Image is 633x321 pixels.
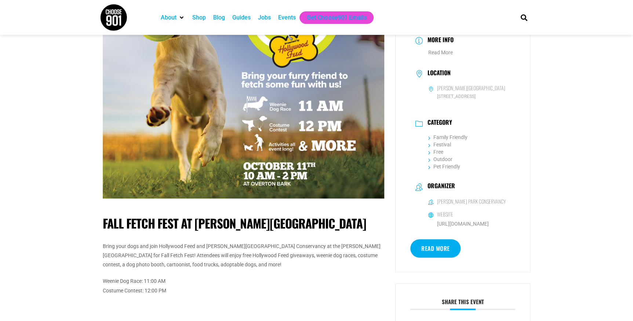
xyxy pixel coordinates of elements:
[410,239,461,258] a: Read More
[428,93,510,100] span: [STREET_ADDRESS]
[518,11,530,23] div: Search
[232,13,251,22] a: Guides
[428,149,443,155] a: Free
[258,13,271,22] a: Jobs
[424,182,455,191] h3: Organizer
[437,211,453,218] h6: Website
[428,142,451,147] a: Festival
[307,13,366,22] a: Get Choose901 Emails
[437,221,489,227] a: [URL][DOMAIN_NAME]
[437,85,505,91] h6: [PERSON_NAME][GEOGRAPHIC_DATA]
[213,13,225,22] a: Blog
[278,13,296,22] a: Events
[424,69,451,78] h3: Location
[428,156,452,162] a: Outdoor
[192,13,206,22] a: Shop
[410,298,516,310] h3: Share this event
[424,119,452,128] h3: Category
[103,216,384,231] h1: Fall Fetch Fest at [PERSON_NAME][GEOGRAPHIC_DATA]
[103,277,384,295] p: Weenie Dog Race: 11:00 AM Costume Contest: 12:00 PM
[157,11,189,24] div: About
[157,11,508,24] nav: Main nav
[428,50,453,55] a: Read More
[161,13,177,22] a: About
[424,35,454,46] h3: More Info
[103,242,384,270] p: Bring your dogs and join Hollywood Feed and [PERSON_NAME][GEOGRAPHIC_DATA] Conservancy at the [PE...
[428,164,460,169] a: Pet Friendly
[428,134,468,140] a: Family Friendly
[437,198,506,205] h6: [PERSON_NAME] Park Conservancy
